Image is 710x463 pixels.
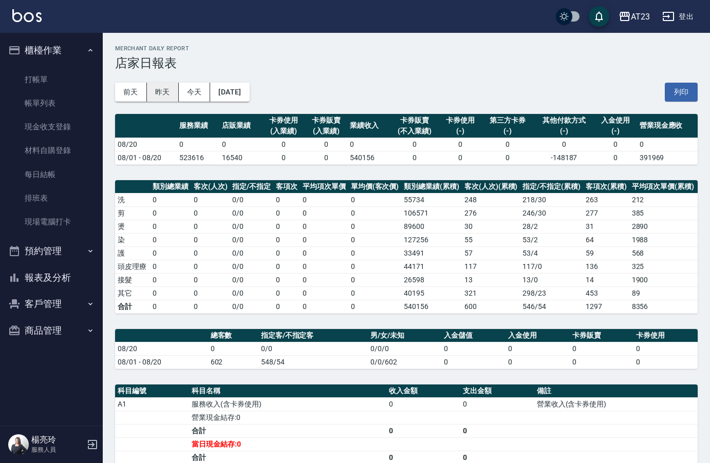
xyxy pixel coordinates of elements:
[594,151,637,164] td: 0
[583,233,629,246] td: 64
[629,273,697,286] td: 1900
[462,246,520,260] td: 57
[115,83,147,102] button: 前天
[401,220,462,233] td: 89600
[115,273,150,286] td: 接髮
[4,317,99,344] button: 商品管理
[258,342,368,355] td: 0/0
[534,151,594,164] td: -148187
[273,300,300,313] td: 0
[115,355,208,369] td: 08/01 - 08/20
[462,193,520,206] td: 248
[150,273,191,286] td: 0
[401,180,462,194] th: 類別總業績(累積)
[393,115,437,126] div: 卡券販賣
[265,115,302,126] div: 卡券使用
[115,138,177,151] td: 08/20
[115,220,150,233] td: 燙
[594,138,637,151] td: 0
[115,300,150,313] td: 合計
[665,83,698,102] button: 列印
[633,329,698,342] th: 卡券使用
[390,138,439,151] td: 0
[150,286,191,300] td: 0
[629,286,697,300] td: 89
[210,83,249,102] button: [DATE]
[12,9,42,22] img: Logo
[482,138,534,151] td: 0
[179,83,211,102] button: 今天
[150,233,191,246] td: 0
[506,342,570,355] td: 0
[629,246,697,260] td: 568
[401,286,462,300] td: 40195
[258,355,368,369] td: 548/54
[570,329,634,342] th: 卡券販賣
[230,246,273,260] td: 0 / 0
[230,300,273,313] td: 0/0
[191,233,230,246] td: 0
[273,246,300,260] td: 0
[460,397,534,411] td: 0
[386,384,460,398] th: 收入金額
[439,151,482,164] td: 0
[189,437,386,451] td: 當日現金結存:0
[219,138,262,151] td: 0
[177,138,219,151] td: 0
[637,138,698,151] td: 0
[520,273,583,286] td: 13 / 0
[462,206,520,220] td: 276
[115,342,208,355] td: 08/20
[191,220,230,233] td: 0
[534,397,698,411] td: 營業收入(含卡券使用)
[536,126,592,137] div: (-)
[305,151,347,164] td: 0
[629,300,697,313] td: 8356
[441,342,506,355] td: 0
[115,206,150,220] td: 剪
[150,180,191,194] th: 類別總業績
[520,260,583,273] td: 117 / 0
[583,206,629,220] td: 277
[4,68,99,91] a: 打帳單
[520,180,583,194] th: 指定/不指定(累積)
[442,115,479,126] div: 卡券使用
[115,286,150,300] td: 其它
[150,300,191,313] td: 0
[583,180,629,194] th: 客項次(累積)
[401,233,462,246] td: 127256
[115,193,150,206] td: 洗
[208,342,258,355] td: 0
[637,114,698,138] th: 營業現金應收
[629,260,697,273] td: 325
[230,193,273,206] td: 0 / 0
[633,355,698,369] td: 0
[273,233,300,246] td: 0
[348,193,402,206] td: 0
[637,151,698,164] td: 391969
[520,206,583,220] td: 246 / 30
[484,126,531,137] div: (-)
[462,300,520,313] td: 600
[401,300,462,313] td: 540156
[462,180,520,194] th: 客次(人次)(累積)
[230,220,273,233] td: 0 / 0
[115,397,189,411] td: A1
[583,220,629,233] td: 31
[348,273,402,286] td: 0
[348,206,402,220] td: 0
[393,126,437,137] div: (不入業績)
[4,186,99,210] a: 排班表
[4,37,99,64] button: 櫃檯作業
[219,114,262,138] th: 店販業績
[583,246,629,260] td: 59
[300,180,348,194] th: 平均項次單價
[534,384,698,398] th: 備註
[536,115,592,126] div: 其他付款方式
[520,286,583,300] td: 298 / 23
[115,114,698,165] table: a dense table
[4,139,99,162] a: 材料自購登錄
[262,151,305,164] td: 0
[4,115,99,139] a: 現金收支登錄
[348,233,402,246] td: 0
